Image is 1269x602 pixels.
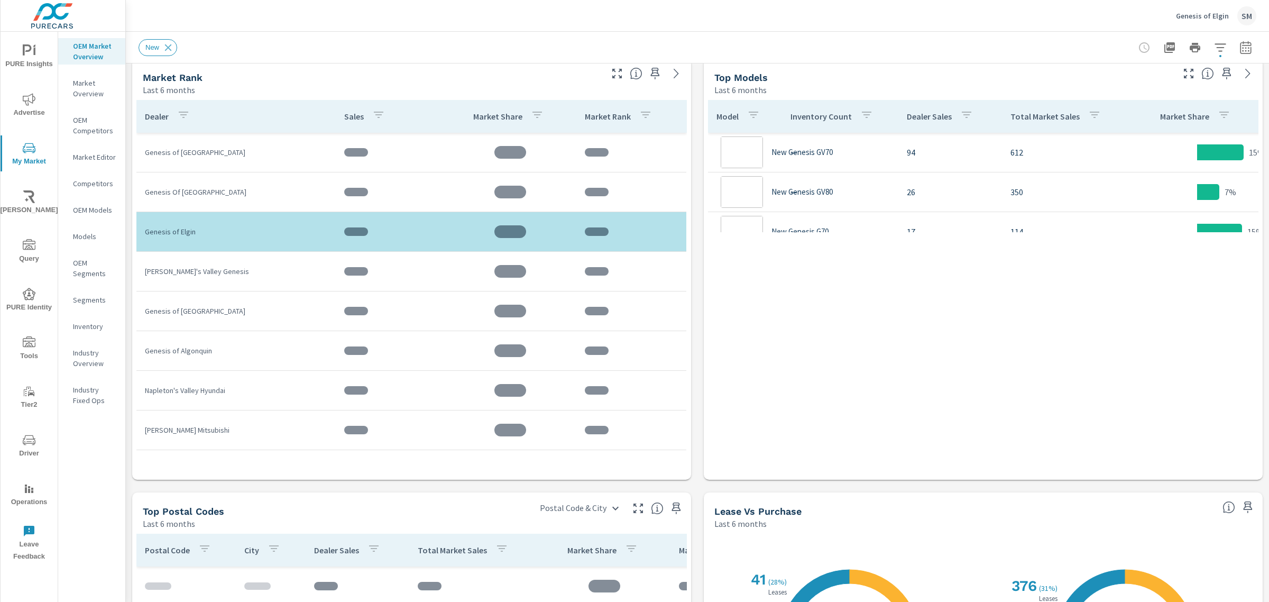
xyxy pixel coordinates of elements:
span: Save this to your personalized report [647,65,664,82]
div: SM [1237,6,1256,25]
p: 114 [1010,225,1123,238]
p: Industry Fixed Ops [73,385,117,406]
p: Market Overview [73,78,117,99]
p: Last 6 months [714,84,767,96]
a: See more details in report [1239,65,1256,82]
span: Driver [4,434,54,460]
h2: 376 [1009,577,1037,595]
p: Market Share [567,545,617,555]
p: Dealer Sales [907,111,952,122]
p: OEM Models [73,205,117,215]
p: Genesis of Elgin [1176,11,1229,21]
p: Market Rank [679,545,725,555]
p: Segments [73,295,117,305]
span: Save this to your personalized report [1218,65,1235,82]
p: Genesis Of [GEOGRAPHIC_DATA] [145,187,327,197]
p: Dealer Sales [314,545,359,555]
p: Total Market Sales [418,545,487,555]
span: Leave Feedback [4,525,54,563]
span: Query [4,239,54,265]
p: New Genesis GV70 [771,148,833,157]
p: Genesis of [GEOGRAPHIC_DATA] [145,147,327,158]
span: Top Postal Codes shows you how you rank, in terms of sales, to other dealerships in your market. ... [651,502,664,515]
h5: Market Rank [143,72,203,83]
span: My Market [4,142,54,168]
p: Market Rank [585,111,631,122]
span: Save this to your personalized report [1239,499,1256,516]
p: City [244,545,259,555]
div: Industry Fixed Ops [58,382,125,408]
p: — [790,225,890,238]
p: Sales [344,111,364,122]
p: Market Share [1160,111,1209,122]
p: Napleton's Valley Hyundai [145,385,327,396]
div: nav menu [1,32,58,567]
p: Model [716,111,739,122]
p: Last 6 months [143,84,195,96]
p: Postal Code [145,545,190,555]
div: OEM Market Overview [58,38,125,65]
p: Genesis of Elgin [145,226,327,237]
button: Make Fullscreen [630,500,647,517]
p: Genesis of Algonquin [145,345,327,356]
p: Market Editor [73,152,117,162]
div: Segments [58,292,125,308]
p: — [790,186,890,198]
span: Market Rank shows you how you rank, in terms of sales, to other dealerships in your market. “Mark... [630,67,642,80]
div: OEM Competitors [58,112,125,139]
div: OEM Segments [58,255,125,281]
p: New Genesis G70 [771,227,829,236]
p: 17 [907,225,994,238]
div: Postal Code & City [534,499,626,517]
div: New [139,39,177,56]
p: Leases [766,589,789,596]
p: 94 [907,146,994,159]
div: Industry Overview [58,345,125,371]
p: New Genesis GV80 [771,187,833,197]
p: Models [73,231,117,242]
p: Competitors [73,178,117,189]
div: Market Overview [58,75,125,102]
p: 26 [907,186,994,198]
div: Models [58,229,125,244]
span: PURE Insights [4,44,54,70]
button: Make Fullscreen [609,65,626,82]
span: Advertise [4,93,54,119]
p: Genesis of [GEOGRAPHIC_DATA] [145,306,327,316]
p: [PERSON_NAME]'s Valley Genesis [145,266,327,277]
p: 7% [1225,186,1236,198]
button: Make Fullscreen [1180,65,1197,82]
div: OEM Models [58,202,125,218]
p: [PERSON_NAME] Mitsubishi [145,425,327,435]
p: — [790,146,890,159]
h2: 41 [749,571,766,588]
p: ( 28% ) [768,577,789,587]
p: 15% [1249,146,1265,159]
button: Print Report [1184,37,1206,58]
h5: Top Models [714,72,768,83]
p: Dealer [145,111,169,122]
p: Total Market Sales [1010,111,1080,122]
span: Find the biggest opportunities within your model lineup nationwide. [Source: Market registration ... [1201,67,1214,80]
p: Inventory [73,321,117,332]
p: OEM Segments [73,258,117,279]
h5: Lease vs Purchase [714,506,802,517]
p: OEM Competitors [73,115,117,136]
button: Select Date Range [1235,37,1256,58]
p: Market Share [473,111,522,122]
p: 350 [1010,186,1123,198]
span: PURE Identity [4,288,54,314]
p: Last 6 months [143,517,195,530]
span: New [139,43,165,51]
span: Tools [4,336,54,362]
span: Tier2 [4,385,54,411]
h5: Top Postal Codes [143,506,224,517]
button: Apply Filters [1210,37,1231,58]
span: Understand how shoppers are deciding to purchase vehicles. Sales data is based off market registr... [1222,501,1235,514]
p: Last 6 months [714,517,767,530]
div: Competitors [58,176,125,191]
p: ( 31% ) [1039,583,1060,593]
div: Inventory [58,318,125,334]
p: 612 [1010,146,1123,159]
span: [PERSON_NAME] [4,190,54,216]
